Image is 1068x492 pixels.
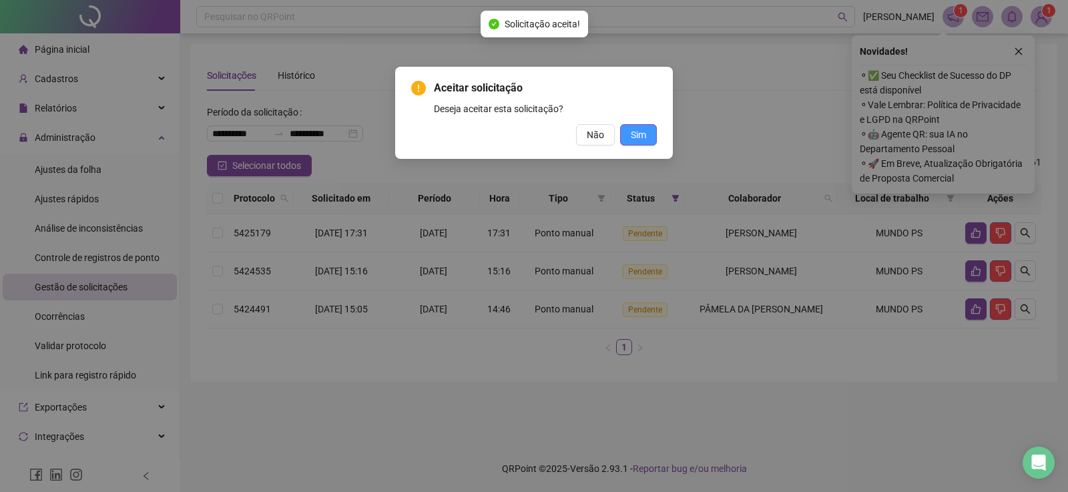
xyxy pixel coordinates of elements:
[434,101,657,116] div: Deseja aceitar esta solicitação?
[434,80,657,96] span: Aceitar solicitação
[411,81,426,95] span: exclamation-circle
[620,124,657,146] button: Sim
[587,128,604,142] span: Não
[505,17,580,31] span: Solicitação aceita!
[631,128,646,142] span: Sim
[489,19,499,29] span: check-circle
[576,124,615,146] button: Não
[1023,447,1055,479] div: Open Intercom Messenger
